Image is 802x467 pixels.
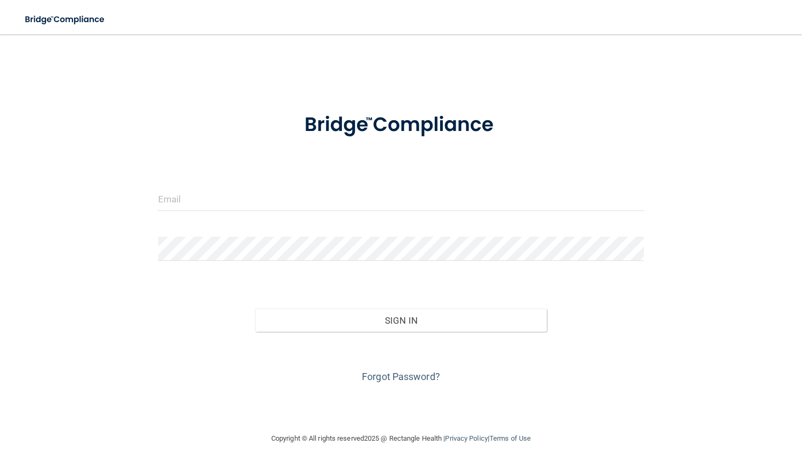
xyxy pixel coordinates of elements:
[445,434,487,442] a: Privacy Policy
[16,9,115,31] img: bridge_compliance_login_screen.278c3ca4.svg
[205,421,597,456] div: Copyright © All rights reserved 2025 @ Rectangle Health | |
[255,309,547,332] button: Sign In
[362,371,440,382] a: Forgot Password?
[489,434,531,442] a: Terms of Use
[158,187,644,211] input: Email
[284,99,518,151] img: bridge_compliance_login_screen.278c3ca4.svg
